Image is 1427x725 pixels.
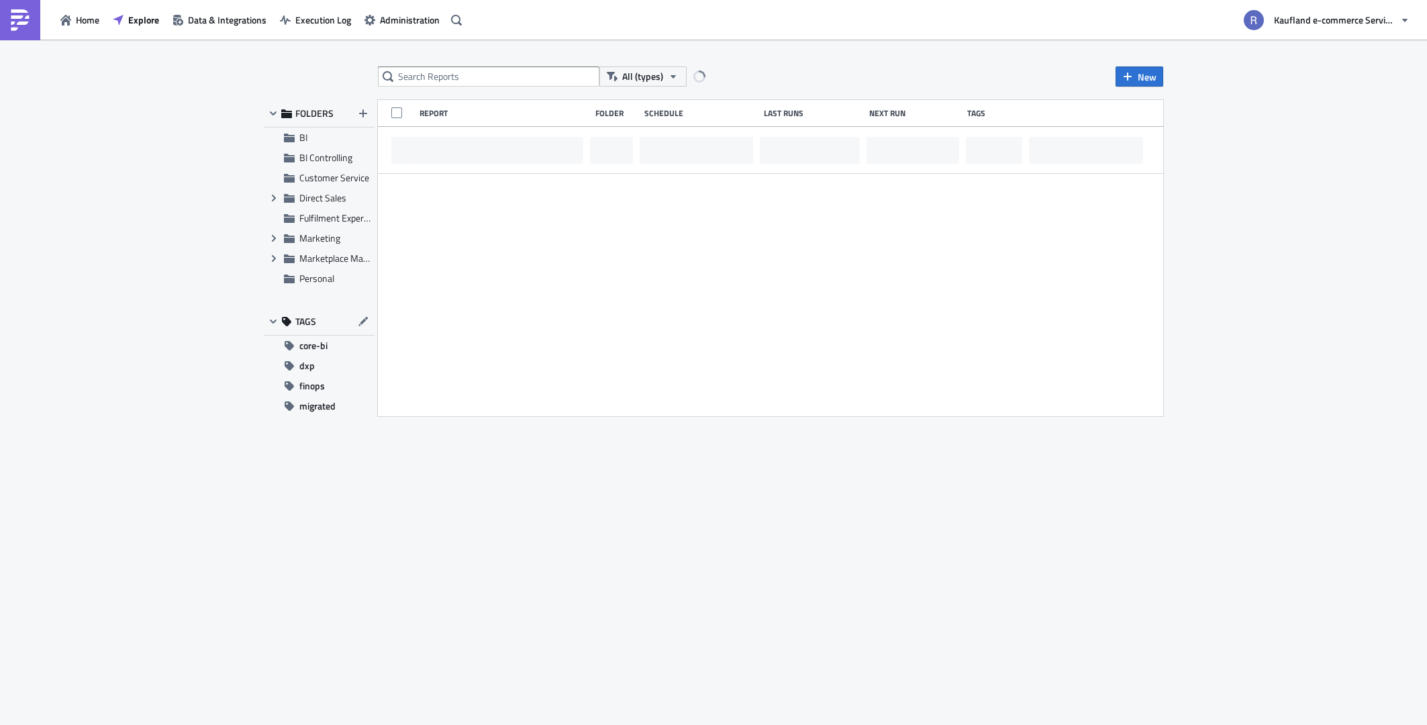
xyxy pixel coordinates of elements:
[358,9,446,30] button: Administration
[378,66,599,87] input: Search Reports
[9,9,31,31] img: PushMetrics
[299,271,334,285] span: Personal
[299,396,336,416] span: migrated
[166,9,273,30] button: Data & Integrations
[299,211,385,225] span: Fulfilment Experience
[264,336,375,356] button: core-bi
[299,191,346,205] span: Direct Sales
[264,376,375,396] button: finops
[295,316,316,328] span: TAGS
[1242,9,1265,32] img: Avatar
[299,356,315,376] span: dxp
[299,150,352,164] span: BI Controlling
[299,171,369,185] span: Customer Service
[54,9,106,30] button: Home
[106,9,166,30] button: Explore
[264,396,375,416] button: migrated
[299,376,325,396] span: finops
[299,336,328,356] span: core-bi
[1236,5,1417,35] button: Kaufland e-commerce Services GmbH & Co. KG
[644,108,757,118] div: Schedule
[273,9,358,30] button: Execution Log
[299,251,404,265] span: Marketplace Management
[295,107,334,119] span: FOLDERS
[595,108,638,118] div: Folder
[1138,70,1157,84] span: New
[380,13,440,27] span: Administration
[295,13,351,27] span: Execution Log
[264,356,375,376] button: dxp
[967,108,1024,118] div: Tags
[764,108,863,118] div: Last Runs
[1274,13,1395,27] span: Kaufland e-commerce Services GmbH & Co. KG
[76,13,99,27] span: Home
[1116,66,1163,87] button: New
[869,108,961,118] div: Next Run
[622,69,663,84] span: All (types)
[299,130,307,144] span: BI
[420,108,589,118] div: Report
[599,66,687,87] button: All (types)
[188,13,266,27] span: Data & Integrations
[299,231,340,245] span: Marketing
[128,13,159,27] span: Explore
